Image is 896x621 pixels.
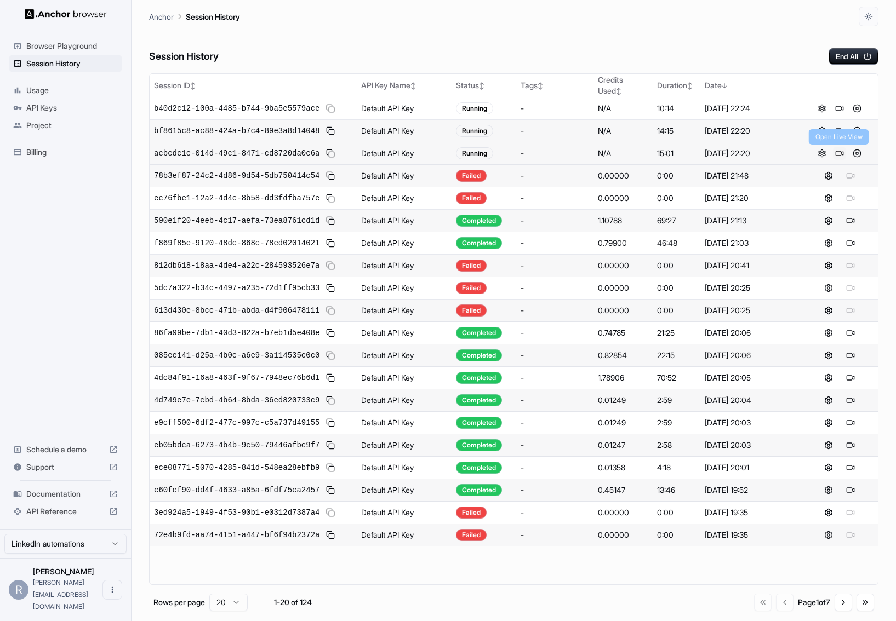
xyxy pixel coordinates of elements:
td: Default API Key [357,367,452,389]
div: [DATE] 21:20 [705,193,797,204]
div: 0:00 [657,170,696,181]
div: - [521,305,589,316]
div: [DATE] 20:05 [705,372,797,383]
div: Project [9,117,122,134]
div: 0.00000 [598,283,648,294]
div: 0.74785 [598,327,648,338]
div: - [521,530,589,540]
div: - [521,103,589,114]
td: Default API Key [357,434,452,457]
div: 0.00000 [598,193,648,204]
div: Tags [521,80,589,91]
div: [DATE] 20:25 [705,305,797,316]
span: ↕ [479,82,484,90]
td: Default API Key [357,322,452,344]
td: Default API Key [357,120,452,142]
div: [DATE] 20:41 [705,260,797,271]
td: Default API Key [357,277,452,300]
div: - [521,148,589,159]
span: acbcdc1c-014d-49c1-8471-cd8720da0c6a [154,148,319,159]
p: Session History [186,11,240,22]
span: 72e4b9fd-aa74-4151-a447-bf6f94b2372a [154,530,319,540]
td: Default API Key [357,502,452,524]
button: Open menu [102,580,122,600]
div: [DATE] 20:03 [705,417,797,428]
div: [DATE] 21:48 [705,170,797,181]
div: API Reference [9,503,122,520]
span: b40d2c12-100a-4485-b744-9ba5e5579ace [154,103,319,114]
td: Default API Key [357,142,452,165]
td: Default API Key [357,232,452,255]
div: Running [456,102,493,114]
div: [DATE] 19:52 [705,485,797,496]
div: [DATE] 22:20 [705,148,797,159]
img: Anchor Logo [25,9,107,19]
span: ec76fbe1-12a2-4d4c-8b58-dd3fdfba757e [154,193,319,204]
div: Failed [456,304,487,317]
div: Billing [9,143,122,161]
span: API Keys [26,102,118,113]
div: N/A [598,125,648,136]
div: Completed [456,439,502,451]
div: 0:00 [657,193,696,204]
div: [DATE] 21:03 [705,238,797,249]
div: [DATE] 20:04 [705,395,797,406]
div: - [521,485,589,496]
div: [DATE] 20:06 [705,350,797,361]
div: 14:15 [657,125,696,136]
div: - [521,507,589,518]
div: Completed [456,237,502,249]
div: Schedule a demo [9,441,122,458]
td: Default API Key [357,524,452,547]
div: 1.78906 [598,372,648,383]
p: Anchor [149,11,174,22]
span: Documentation [26,488,105,499]
span: 812db618-18aa-4de4-a22c-284593526e7a [154,260,319,271]
td: Default API Key [357,344,452,367]
span: Billing [26,147,118,158]
div: Failed [456,282,487,294]
div: Completed [456,349,502,361]
div: Failed [456,507,487,519]
div: 0.01247 [598,440,648,451]
div: Failed [456,192,487,204]
span: 4dc84f91-16a8-463f-9f67-7948ec76b6d1 [154,372,319,383]
div: 15:01 [657,148,696,159]
div: - [521,215,589,226]
span: Session History [26,58,118,69]
span: 4d749e7e-7cbd-4b64-8bda-36ed820733c9 [154,395,319,406]
div: [DATE] 19:35 [705,507,797,518]
div: 0.01358 [598,462,648,473]
div: 0:00 [657,507,696,518]
div: R [9,580,28,600]
div: 0.01249 [598,395,648,406]
td: Default API Key [357,389,452,412]
div: Open Live View [809,129,869,145]
div: 0:00 [657,305,696,316]
div: Session History [9,55,122,72]
div: 0.00000 [598,260,648,271]
div: 69:27 [657,215,696,226]
span: eb05bdca-6273-4b4b-9c50-79446afbc9f7 [154,440,319,451]
td: Default API Key [357,479,452,502]
div: 0.00000 [598,530,648,540]
div: - [521,125,589,136]
div: 2:58 [657,440,696,451]
div: Completed [456,394,502,406]
div: N/A [598,148,648,159]
td: Default API Key [357,187,452,210]
span: 085ee141-d25a-4b0c-a6e9-3a114535c0c0 [154,350,319,361]
div: 0.01249 [598,417,648,428]
span: API Reference [26,506,105,517]
div: Status [456,80,512,91]
div: - [521,462,589,473]
span: ↕ [687,82,693,90]
div: 2:59 [657,417,696,428]
p: Rows per page [153,597,205,608]
div: - [521,350,589,361]
div: Failed [456,170,487,182]
div: Date [705,80,797,91]
h6: Session History [149,49,219,65]
div: Completed [456,327,502,339]
div: 0:00 [657,283,696,294]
